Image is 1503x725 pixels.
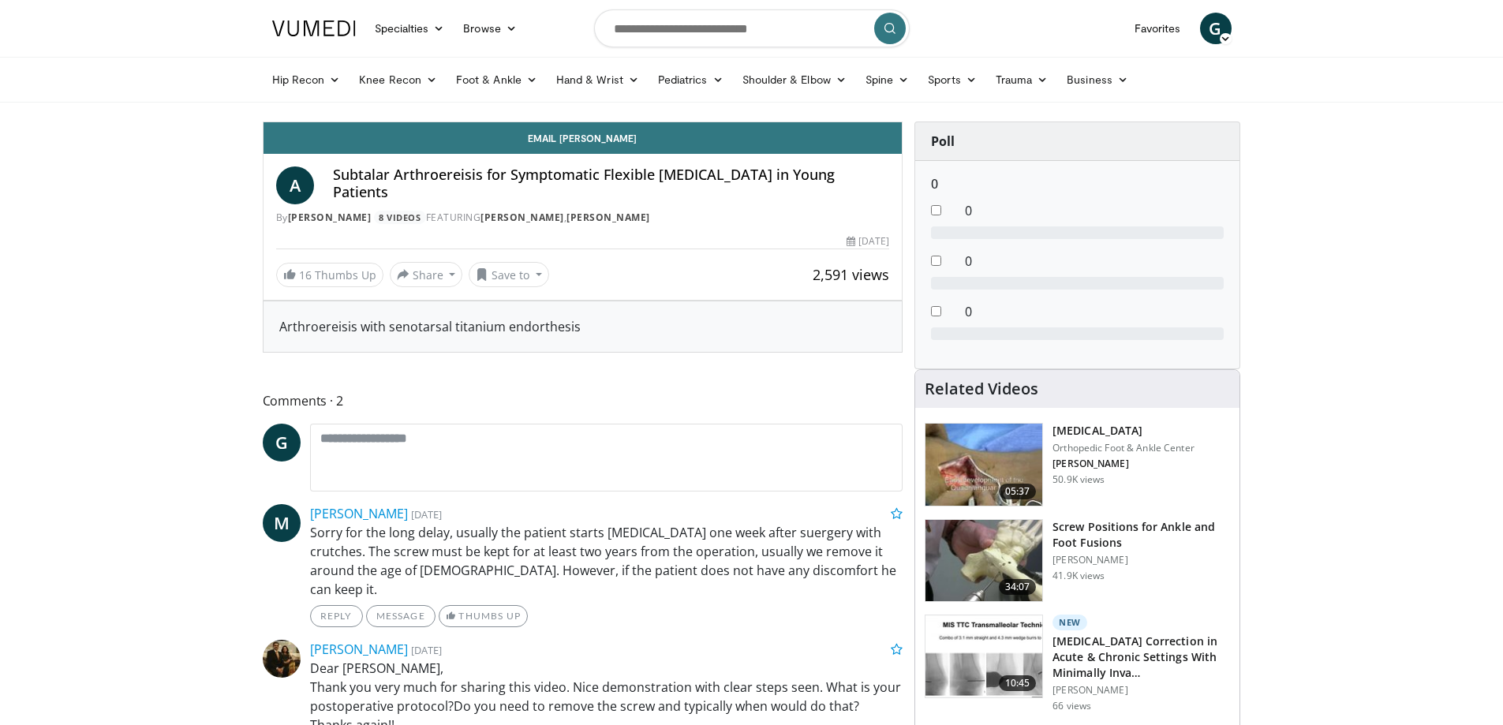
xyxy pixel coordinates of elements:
p: 66 views [1052,700,1091,712]
img: 67572_0000_3.png.150x105_q85_crop-smart_upscale.jpg [925,520,1042,602]
span: 34:07 [999,579,1037,595]
a: M [263,504,301,542]
p: New [1052,615,1087,630]
img: VuMedi Logo [272,21,356,36]
a: Foot & Ankle [447,64,547,95]
a: 10:45 New [MEDICAL_DATA] Correction in Acute & Chronic Settings With Minimally Inva… [PERSON_NAME... [925,615,1230,712]
h3: [MEDICAL_DATA] [1052,423,1195,439]
strong: Poll [931,133,955,150]
a: [PERSON_NAME] [310,641,408,658]
h3: [MEDICAL_DATA] Correction in Acute & Chronic Settings With Minimally Inva… [1052,633,1230,681]
a: Reply [310,605,363,627]
a: 34:07 Screw Positions for Ankle and Foot Fusions [PERSON_NAME] 41.9K views [925,519,1230,603]
small: [DATE] [411,507,442,521]
p: 41.9K views [1052,570,1105,582]
span: 2,591 views [813,265,889,284]
button: Save to [469,262,549,287]
a: [PERSON_NAME] [288,211,372,224]
a: Specialties [365,13,454,44]
a: Thumbs Up [439,605,528,627]
img: 545635_3.png.150x105_q85_crop-smart_upscale.jpg [925,424,1042,506]
a: Trauma [986,64,1058,95]
a: Message [366,605,436,627]
a: Shoulder & Elbow [733,64,856,95]
a: 16 Thumbs Up [276,263,383,287]
a: A [276,166,314,204]
span: 05:37 [999,484,1037,499]
a: Hand & Wrist [547,64,649,95]
a: G [263,424,301,462]
h3: Screw Positions for Ankle and Foot Fusions [1052,519,1230,551]
a: 05:37 [MEDICAL_DATA] Orthopedic Foot & Ankle Center [PERSON_NAME] 50.9K views [925,423,1230,506]
span: 16 [299,267,312,282]
a: [PERSON_NAME] [566,211,650,224]
span: 10:45 [999,675,1037,691]
a: G [1200,13,1232,44]
div: [DATE] [847,234,889,249]
a: Spine [856,64,918,95]
span: Comments 2 [263,391,903,411]
dd: 0 [953,252,1236,271]
a: Browse [454,13,526,44]
a: Favorites [1125,13,1191,44]
p: Orthopedic Foot & Ankle Center [1052,442,1195,454]
a: Pediatrics [649,64,733,95]
a: [PERSON_NAME] [310,505,408,522]
a: Knee Recon [350,64,447,95]
div: By FEATURING , [276,211,890,225]
img: 7b238990-64d5-495c-bfd3-a01049b4c358.150x105_q85_crop-smart_upscale.jpg [925,615,1042,697]
a: Business [1057,64,1138,95]
p: [PERSON_NAME] [1052,458,1195,470]
p: 50.9K views [1052,473,1105,486]
small: [DATE] [411,643,442,657]
a: Hip Recon [263,64,350,95]
p: Sorry for the long delay, usually the patient starts [MEDICAL_DATA] one week after suergery with ... [310,523,903,599]
button: Share [390,262,463,287]
a: Sports [918,64,986,95]
img: Avatar [263,640,301,678]
div: Arthroereisis with senotarsal titanium endorthesis [279,317,887,336]
dd: 0 [953,302,1236,321]
h4: Related Videos [925,379,1038,398]
h6: 0 [931,177,1224,192]
h4: Subtalar Arthroereisis for Symptomatic Flexible [MEDICAL_DATA] in Young Patients [333,166,890,200]
a: Email [PERSON_NAME] [264,122,903,154]
dd: 0 [953,201,1236,220]
a: 8 Videos [374,211,426,224]
p: [PERSON_NAME] [1052,554,1230,566]
a: [PERSON_NAME] [480,211,564,224]
input: Search topics, interventions [594,9,910,47]
p: [PERSON_NAME] [1052,684,1230,697]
